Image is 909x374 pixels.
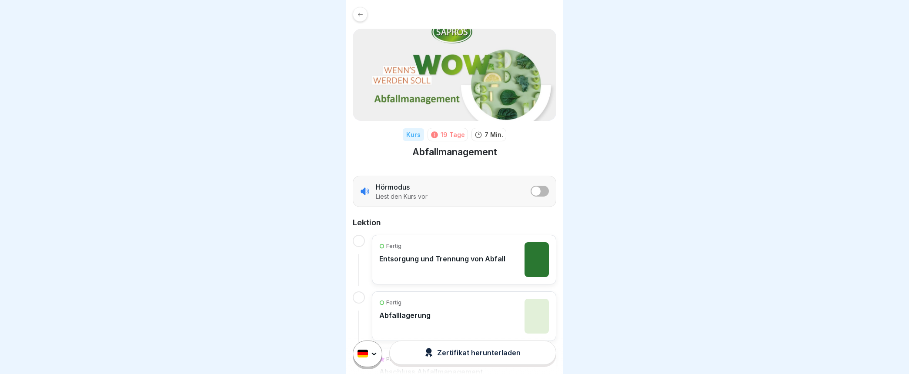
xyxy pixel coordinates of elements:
[441,130,465,139] div: 19 Tage
[389,341,556,365] button: Zertifikat herunterladen
[358,350,368,358] img: de.svg
[531,186,549,197] button: listener mode
[485,130,503,139] p: 7 Min.
[353,29,556,121] img: cq4jyt4aaqekzmgfzoj6qg9r.png
[386,299,401,307] p: Fertig
[425,348,521,357] div: Zertifikat herunterladen
[525,242,549,277] img: k99hcpwga1sjbv89h66lds49.png
[379,242,549,277] a: FertigEntsorgung und Trennung von Abfall
[525,299,549,334] img: v41v3vw1qlz88q2dga11ehua.png
[379,254,505,263] p: Entsorgung und Trennung von Abfall
[376,193,428,200] p: Liest den Kurs vor
[353,217,556,228] h2: Lektion
[403,128,424,141] div: Kurs
[376,182,410,192] p: Hörmodus
[379,311,431,320] p: Abfalllagerung
[379,299,549,334] a: FertigAbfalllagerung
[412,146,497,158] h1: Abfallmanagement
[386,242,401,250] p: Fertig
